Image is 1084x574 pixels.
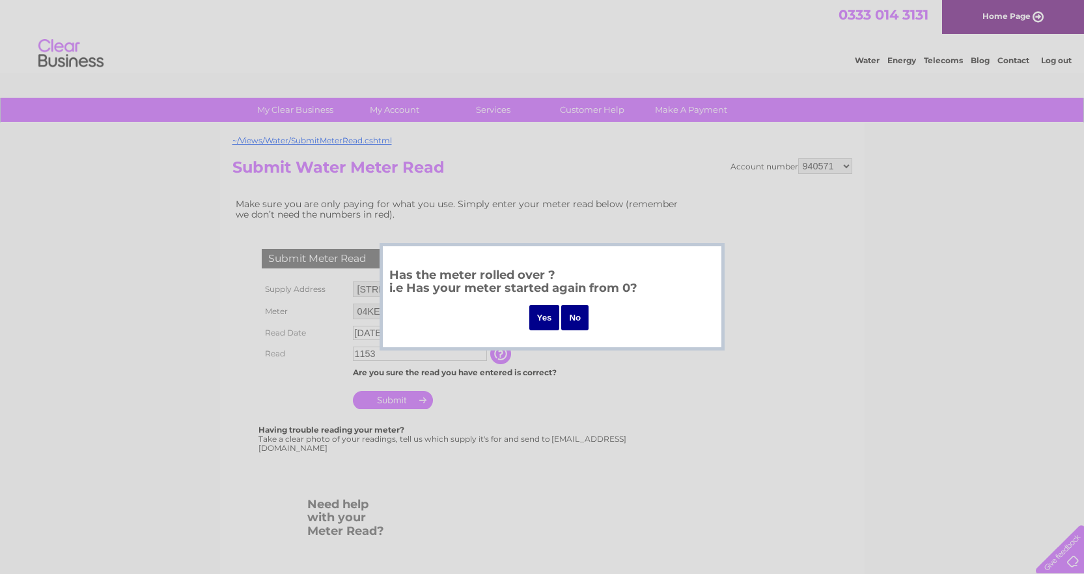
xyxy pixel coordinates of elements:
a: Energy [887,55,916,65]
a: Log out [1041,55,1072,65]
img: logo.png [38,34,104,74]
a: Telecoms [924,55,963,65]
div: Clear Business is a trading name of Verastar Limited (registered in [GEOGRAPHIC_DATA] No. 3667643... [235,7,850,63]
a: 0333 014 3131 [839,7,928,23]
a: Contact [997,55,1029,65]
input: No [561,305,589,330]
a: Blog [971,55,990,65]
input: Yes [529,305,560,330]
a: Water [855,55,880,65]
h3: Has the meter rolled over ? i.e Has your meter started again from 0? [389,266,715,302]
